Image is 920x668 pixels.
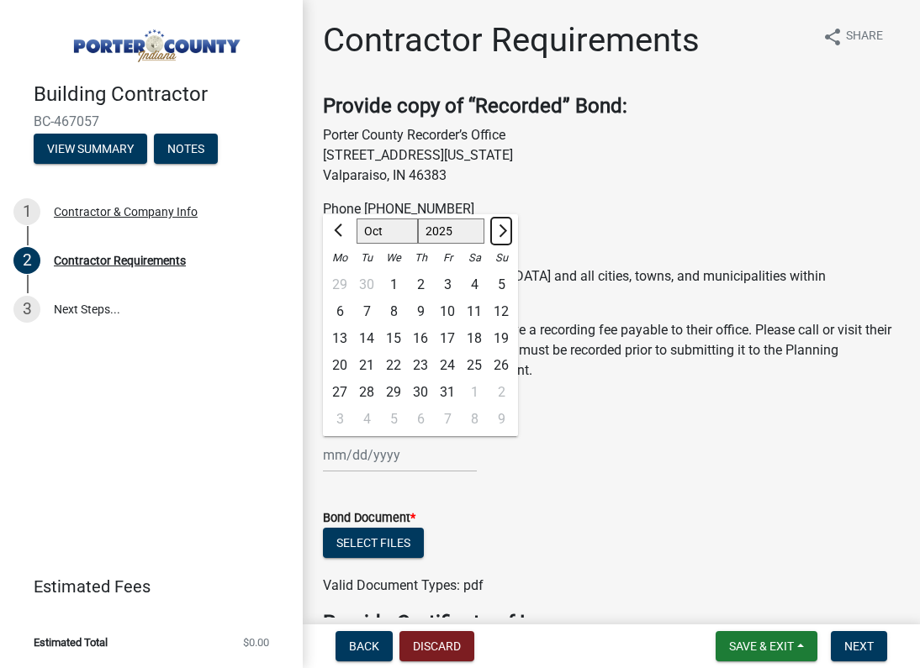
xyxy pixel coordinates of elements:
[461,352,488,379] div: 25
[54,255,186,266] div: Contractor Requirements
[488,406,515,433] div: 9
[353,406,380,433] div: Tuesday, November 4, 2025
[434,271,461,298] div: Friday, October 3, 2025
[809,20,896,53] button: shareShare
[461,406,488,433] div: 8
[434,298,461,325] div: Friday, October 10, 2025
[326,379,353,406] div: 27
[461,352,488,379] div: Saturday, October 25, 2025
[434,379,461,406] div: 31
[380,298,407,325] div: 8
[461,406,488,433] div: Saturday, November 8, 2025
[326,325,353,352] div: Monday, October 13, 2025
[353,325,380,352] div: 14
[353,325,380,352] div: Tuesday, October 14, 2025
[434,245,461,271] div: Fr
[418,218,485,244] select: Select year
[353,406,380,433] div: 4
[488,379,515,406] div: Sunday, November 2, 2025
[380,245,407,271] div: We
[461,379,488,406] div: 1
[326,406,353,433] div: 3
[488,298,515,325] div: Sunday, October 12, 2025
[34,143,147,156] wm-modal-confirm: Summary
[380,379,407,406] div: Wednesday, October 29, 2025
[407,352,434,379] div: 23
[461,298,488,325] div: 11
[434,379,461,406] div: Friday, October 31, 2025
[729,639,794,653] span: Save & Exit
[353,271,380,298] div: 30
[243,637,269,648] span: $0.00
[326,325,353,352] div: 13
[13,247,40,274] div: 2
[407,406,434,433] div: Thursday, November 6, 2025
[831,631,887,661] button: Next
[380,325,407,352] div: 15
[323,199,900,219] p: Phone [PHONE_NUMBER]
[488,325,515,352] div: 19
[488,352,515,379] div: 26
[434,271,461,298] div: 3
[357,218,418,244] select: Select month
[434,406,461,433] div: Friday, November 7, 2025
[407,325,434,352] div: Thursday, October 16, 2025
[461,245,488,271] div: Sa
[407,245,434,271] div: Th
[488,325,515,352] div: Sunday, October 19, 2025
[461,379,488,406] div: Saturday, November 1, 2025
[407,298,434,325] div: 9
[434,325,461,352] div: 17
[323,20,700,60] h1: Contractor Requirements
[326,271,353,298] div: Monday, September 29, 2025
[461,325,488,352] div: 18
[323,266,900,307] p: 2. Must read “To [GEOGRAPHIC_DATA] and all cities, towns, and municipalities within [GEOGRAPHIC_D...
[380,325,407,352] div: Wednesday, October 15, 2025
[488,379,515,406] div: 2
[349,639,379,653] span: Back
[380,271,407,298] div: 1
[154,143,218,156] wm-modal-confirm: Notes
[34,18,276,65] img: Porter County, Indiana
[716,631,817,661] button: Save & Exit
[323,528,424,558] button: Select files
[326,352,353,379] div: Monday, October 20, 2025
[326,298,353,325] div: Monday, October 6, 2025
[461,271,488,298] div: Saturday, October 4, 2025
[380,271,407,298] div: Wednesday, October 1, 2025
[461,298,488,325] div: Saturday, October 11, 2025
[380,406,407,433] div: 5
[491,218,511,245] button: Next month
[326,271,353,298] div: 29
[326,379,353,406] div: Monday, October 27, 2025
[323,94,627,118] strong: Provide copy of “Recorded” Bond:
[34,113,269,129] span: BC-467057
[488,245,515,271] div: Su
[330,218,350,245] button: Previous month
[353,352,380,379] div: 21
[154,134,218,164] button: Notes
[326,352,353,379] div: 20
[353,379,380,406] div: Tuesday, October 28, 2025
[407,271,434,298] div: Thursday, October 2, 2025
[407,352,434,379] div: Thursday, October 23, 2025
[407,298,434,325] div: Thursday, October 9, 2025
[34,82,289,107] h4: Building Contractor
[323,513,415,524] label: Bond Document
[407,406,434,433] div: 6
[326,245,353,271] div: Mo
[434,406,461,433] div: 7
[326,298,353,325] div: 6
[407,271,434,298] div: 2
[488,352,515,379] div: Sunday, October 26, 2025
[353,298,380,325] div: Tuesday, October 7, 2025
[353,245,380,271] div: Tu
[846,27,883,47] span: Share
[488,406,515,433] div: Sunday, November 9, 2025
[13,296,40,323] div: 3
[323,438,477,472] input: mm/dd/yyyy
[822,27,843,47] i: share
[461,325,488,352] div: Saturday, October 18, 2025
[488,271,515,298] div: 5
[353,352,380,379] div: Tuesday, October 21, 2025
